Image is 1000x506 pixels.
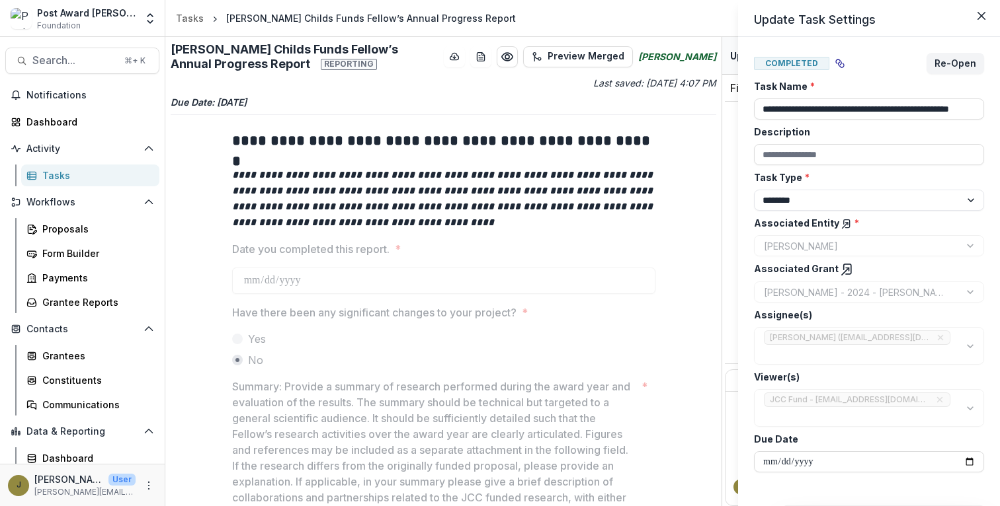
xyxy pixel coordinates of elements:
[971,5,992,26] button: Close
[754,79,976,93] label: Task Name
[754,57,829,70] span: Completed
[754,170,976,184] label: Task Type
[754,262,976,276] label: Associated Grant
[927,53,984,74] button: Re-Open
[829,53,851,74] button: View dependent tasks
[754,432,976,446] label: Due Date
[754,216,976,230] label: Associated Entity
[754,125,976,139] label: Description
[754,370,976,384] label: Viewer(s)
[754,308,976,322] label: Assignee(s)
